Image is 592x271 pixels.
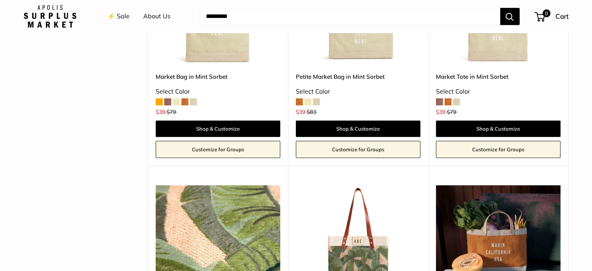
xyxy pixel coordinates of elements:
[542,9,550,17] span: 0
[200,8,500,25] input: Search...
[296,141,420,158] a: Customize for Groups
[156,72,280,81] a: Market Bag in Mint Sorbet
[436,72,560,81] a: Market Tote in Mint Sorbet
[436,108,445,115] span: $39
[156,86,280,97] div: Select Color
[535,10,569,23] a: 0 Cart
[156,120,280,137] a: Shop & Customize
[107,11,130,22] a: ⚡️ Sale
[436,86,560,97] div: Select Color
[307,108,316,115] span: $83
[167,108,176,115] span: $79
[436,141,560,158] a: Customize for Groups
[24,5,76,28] img: Apolis: Surplus Market
[296,120,420,137] a: Shop & Customize
[143,11,170,22] a: About Us
[555,12,569,20] span: Cart
[500,8,520,25] button: Search
[296,72,420,81] a: Petite Market Bag in Mint Sorbet
[296,86,420,97] div: Select Color
[156,141,280,158] a: Customize for Groups
[436,120,560,137] a: Shop & Customize
[447,108,456,115] span: $79
[156,108,165,115] span: $39
[296,108,305,115] span: $39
